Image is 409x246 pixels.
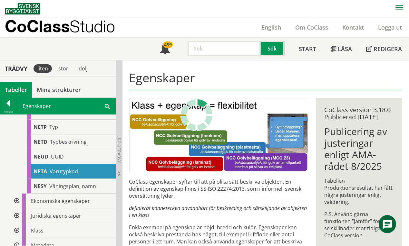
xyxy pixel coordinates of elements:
[34,168,47,175] span: NETA
[338,45,352,53] span: Läsa
[292,38,323,60] a: Start
[105,103,110,109] span: Sök i tabellen
[129,98,309,173] img: bild-till-egenskaper.JPG
[5,3,40,14] img: Svensk Byggtjänst
[288,23,335,31] a: Om CoClass
[374,45,402,53] span: Redigera
[31,212,81,219] span: Juridiska egenskaper
[17,98,116,114] div: Egenskaper
[324,177,394,205] p: Tabellen Produktionsresultat har fått några justeringar enligt validering.
[163,41,173,48] div: 459
[129,205,307,219] em: definierat kännetecken användbart för beskrivning och särskiljande av objekten i en klass
[188,41,261,56] input: Sök
[299,45,316,53] span: Start
[51,153,64,160] span: UUID
[153,38,177,60] a: 459
[116,138,122,163] span: Dölj trädvy
[50,168,78,175] span: Varutypkod
[54,64,72,73] div: stor
[75,64,92,73] div: dölj
[160,44,170,55] span: Notifikationer
[70,17,115,36] span: Studio
[359,38,409,60] a: Redigera
[335,23,371,31] a: Kontakt
[50,138,87,145] span: Typbeskrivning
[323,38,359,60] a: Läsa
[34,64,52,73] div: liten
[5,17,129,37] a: CoClassStudio
[261,41,285,56] button: Sök
[129,70,403,90] h1: Egenskaper
[0,109,16,114] div: Tillbaka
[31,227,44,234] span: Klass
[324,106,394,121] div: CoClass version 3.18.0 Publicerad [DATE]
[34,153,48,160] span: NEUD
[49,123,58,131] span: Typ
[129,178,309,199] p: CoClass egenskaper syftar till att på olika sätt beskriva objekten. En definition av egenskap fin...
[1,65,31,72] div: Trädvy
[5,23,115,30] p: CoClass
[371,23,409,31] a: Logga ut
[180,99,213,131] img: Laddar
[49,183,96,190] span: Våningsplan, namn
[34,138,47,145] span: NETD
[32,82,86,98] a: Mina strukturer
[324,126,394,172] h1: Publicering av justeringar enligt AMA-rådet 8/2025
[324,211,394,239] p: P.S. Använd gärna funktionen ”Jämför” för att se skillnader mot tidigare CoClass version.
[254,23,288,31] a: English
[34,183,47,190] span: NESY
[31,197,90,205] span: Ekonomiska egenskaper
[34,123,47,131] span: NETP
